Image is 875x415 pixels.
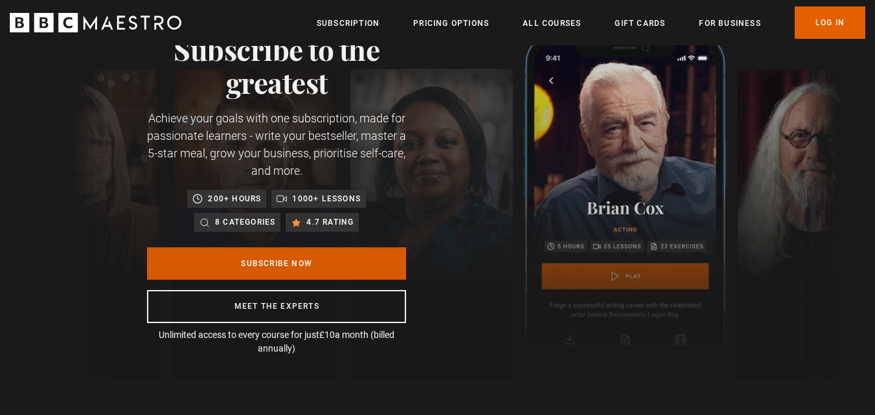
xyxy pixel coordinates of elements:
p: Unlimited access to every course for just a month (billed annually) [147,328,406,355]
p: 200+ hours [208,192,261,205]
p: Achieve your goals with one subscription, made for passionate learners - write your bestseller, m... [147,109,406,179]
a: Subscribe Now [147,247,406,280]
a: All Courses [523,17,581,30]
p: 1000+ lessons [292,192,361,205]
span: £10 [319,330,335,340]
a: Pricing Options [413,17,489,30]
p: 4.7 rating [306,216,354,229]
svg: BBC Maestro [10,13,181,32]
a: Gift Cards [615,17,665,30]
a: Subscription [317,17,380,30]
a: Meet the experts [147,290,406,323]
a: For business [699,17,760,30]
h1: Subscribe to the greatest [147,32,406,99]
nav: Primary [317,6,865,39]
p: 8 categories [215,216,275,229]
a: Log In [795,6,865,39]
